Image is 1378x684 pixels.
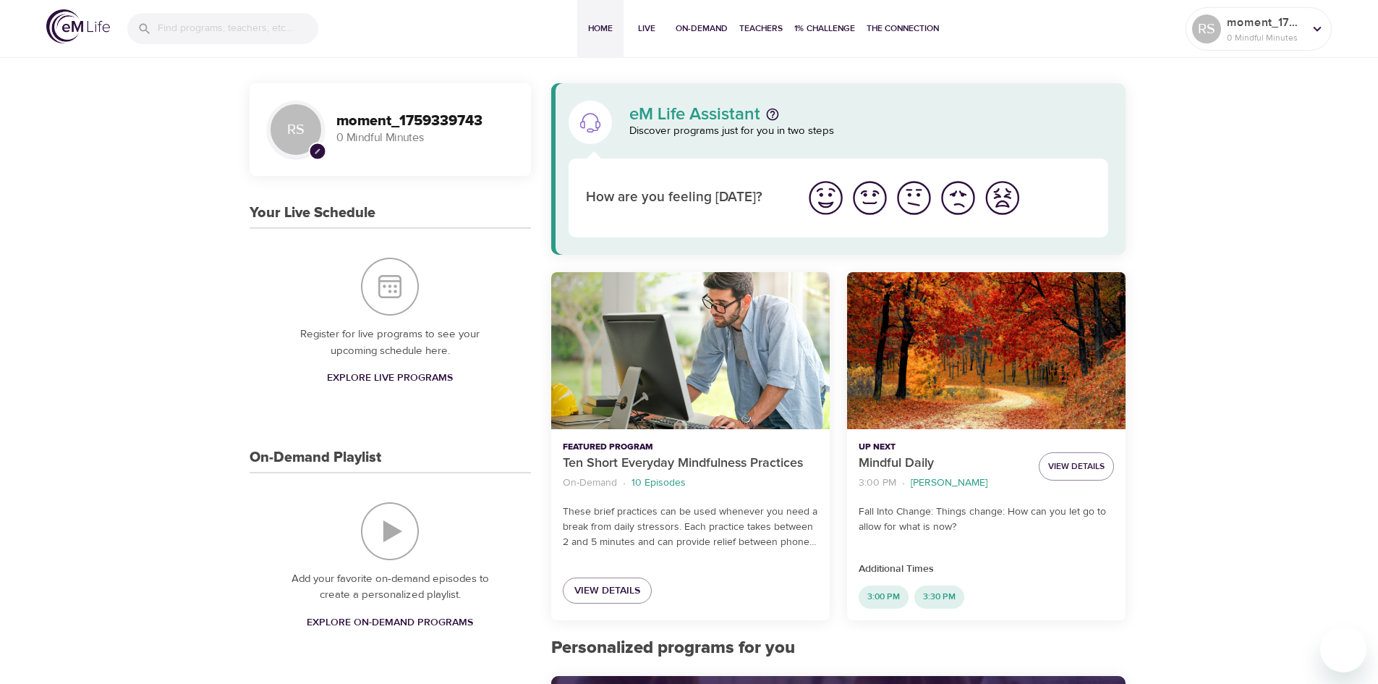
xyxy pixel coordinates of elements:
button: View Details [1039,452,1114,481]
button: I'm feeling great [804,176,848,220]
div: 3:00 PM [859,586,909,609]
iframe: Button to launch messaging window [1320,626,1366,672]
p: 3:00 PM [859,476,896,491]
img: eM Life Assistant [579,111,602,134]
span: Explore On-Demand Programs [307,614,473,632]
img: worst [982,178,1022,218]
span: Explore Live Programs [327,369,453,387]
p: Additional Times [859,562,1114,577]
p: eM Life Assistant [629,106,760,123]
p: [PERSON_NAME] [911,476,987,491]
li: · [623,473,626,493]
div: RS [267,101,325,159]
img: On-Demand Playlist [361,502,419,560]
p: How are you feeling [DATE]? [586,187,786,208]
button: I'm feeling bad [936,176,980,220]
img: good [850,178,890,218]
p: Ten Short Everyday Mindfulness Practices [563,454,818,473]
img: ok [894,178,934,218]
nav: breadcrumb [859,473,1027,493]
p: 10 Episodes [631,476,686,491]
p: moment_1759339743 [1227,14,1303,31]
p: On-Demand [563,476,617,491]
h3: Your Live Schedule [250,205,375,221]
span: 3:00 PM [859,591,909,603]
img: Your Live Schedule [361,258,419,316]
button: I'm feeling ok [892,176,936,220]
input: Find programs, teachers, etc... [158,13,318,44]
p: Register for live programs to see your upcoming schedule here. [278,326,502,359]
p: Discover programs just for you in two steps [629,123,1109,140]
a: Explore On-Demand Programs [301,609,479,636]
p: 0 Mindful Minutes [1227,31,1303,44]
a: View Details [563,578,652,604]
nav: breadcrumb [563,473,818,493]
span: On-Demand [676,21,728,36]
p: 0 Mindful Minutes [336,130,514,146]
span: View Details [574,582,640,600]
p: These brief practices can be used whenever you need a break from daily stressors. Each practice t... [563,504,818,550]
h2: Personalized programs for you [551,638,1126,659]
button: I'm feeling worst [980,176,1024,220]
p: Mindful Daily [859,454,1027,473]
span: The Connection [867,21,939,36]
p: Featured Program [563,441,818,454]
div: 3:30 PM [914,586,964,609]
span: 1% Challenge [794,21,855,36]
div: RS [1192,14,1221,43]
h3: moment_1759339743 [336,113,514,130]
span: Home [583,21,618,36]
span: Live [629,21,664,36]
li: · [902,473,905,493]
img: great [806,178,846,218]
button: Ten Short Everyday Mindfulness Practices [551,272,830,429]
button: I'm feeling good [848,176,892,220]
p: Add your favorite on-demand episodes to create a personalized playlist. [278,571,502,604]
img: bad [938,178,978,218]
span: 3:30 PM [914,591,964,603]
h3: On-Demand Playlist [250,449,381,466]
span: Teachers [739,21,783,36]
button: Mindful Daily [847,272,1126,429]
a: Explore Live Programs [321,365,459,392]
span: View Details [1048,459,1105,474]
p: Fall Into Change: Things change: How can you let go to allow for what is now? [859,504,1114,535]
p: Up Next [859,441,1027,454]
img: logo [46,9,110,43]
